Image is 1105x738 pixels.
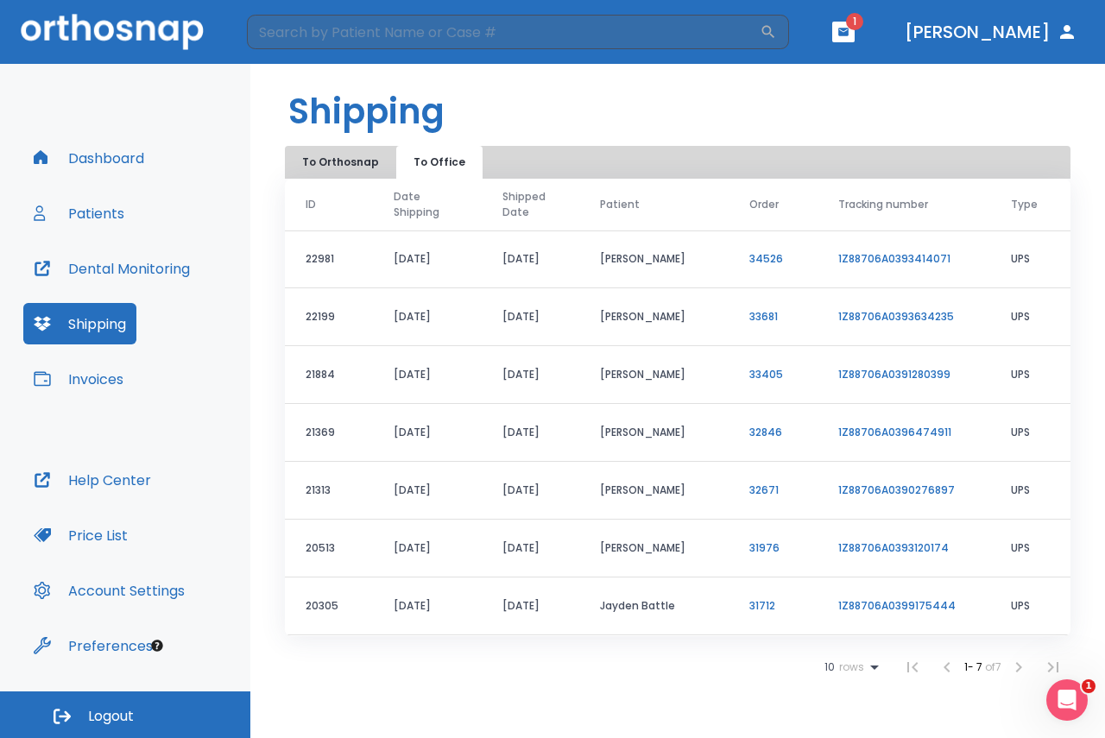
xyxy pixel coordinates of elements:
td: UPS [990,230,1070,288]
td: [DATE] [373,577,482,635]
button: To Orthosnap [288,146,393,179]
button: Shipping [23,303,136,344]
td: [DATE] [373,404,482,462]
a: 31712 [749,598,775,613]
td: [DATE] [482,346,579,404]
td: Jayden Battle [579,577,729,635]
td: UPS [990,462,1070,520]
button: Invoices [23,358,134,400]
button: Help Center [23,459,161,501]
td: 21884 [285,346,373,404]
button: Patients [23,192,135,234]
td: [DATE] [482,230,579,288]
td: UPS [990,288,1070,346]
td: [PERSON_NAME] [579,346,729,404]
td: [PERSON_NAME] [579,288,729,346]
span: Type [1011,197,1038,212]
button: To Office [396,146,483,179]
td: [DATE] [482,520,579,577]
span: rows [835,661,864,673]
button: [PERSON_NAME] [898,16,1084,47]
td: UPS [990,520,1070,577]
td: [PERSON_NAME] [579,404,729,462]
span: Date Shipping [394,189,449,220]
td: [PERSON_NAME] [579,230,729,288]
button: Preferences [23,625,163,666]
a: 1Z88706A0391280399 [838,367,950,382]
span: Patient [600,197,640,212]
td: [DATE] [373,288,482,346]
td: [DATE] [482,288,579,346]
span: 1 [1082,679,1096,693]
a: 1Z88706A0393414071 [838,251,950,266]
td: 22199 [285,288,373,346]
h1: Shipping [288,85,445,137]
a: 1Z88706A0396474911 [838,425,951,439]
td: 20305 [285,577,373,635]
a: 32671 [749,483,779,497]
a: 33405 [749,367,783,382]
a: 1Z88706A0390276897 [838,483,955,497]
a: 1Z88706A0393120174 [838,540,949,555]
td: 22981 [285,230,373,288]
button: Account Settings [23,570,195,611]
td: [DATE] [373,346,482,404]
span: 1 - 7 [964,659,985,674]
span: Shipped Date [502,189,559,220]
a: 34526 [749,251,783,266]
td: [DATE] [373,230,482,288]
td: [DATE] [482,404,579,462]
a: 32846 [749,425,782,439]
td: 20513 [285,520,373,577]
div: Tooltip anchor [149,638,165,653]
td: [DATE] [373,462,482,520]
div: tabs [288,146,486,179]
td: [PERSON_NAME] [579,520,729,577]
td: [DATE] [482,577,579,635]
a: 1Z88706A0393634235 [838,309,954,324]
td: 21313 [285,462,373,520]
td: UPS [990,346,1070,404]
input: Search by Patient Name or Case # [247,15,760,49]
span: of 7 [985,659,1001,674]
span: Logout [88,707,134,726]
img: Orthosnap [21,14,204,49]
span: 10 [824,661,835,673]
span: 1 [846,13,863,30]
button: Dashboard [23,137,155,179]
a: 31976 [749,540,780,555]
td: [PERSON_NAME] [579,462,729,520]
td: [DATE] [482,462,579,520]
td: [DATE] [373,520,482,577]
iframe: Intercom live chat [1046,679,1088,721]
a: 33681 [749,309,778,324]
td: 21369 [285,404,373,462]
td: UPS [990,404,1070,462]
button: Dental Monitoring [23,248,200,289]
a: 1Z88706A0399175444 [838,598,956,613]
span: ID [306,197,316,212]
button: Price List [23,514,138,556]
span: Order [749,197,779,212]
span: Tracking number [838,197,928,212]
td: UPS [990,577,1070,635]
